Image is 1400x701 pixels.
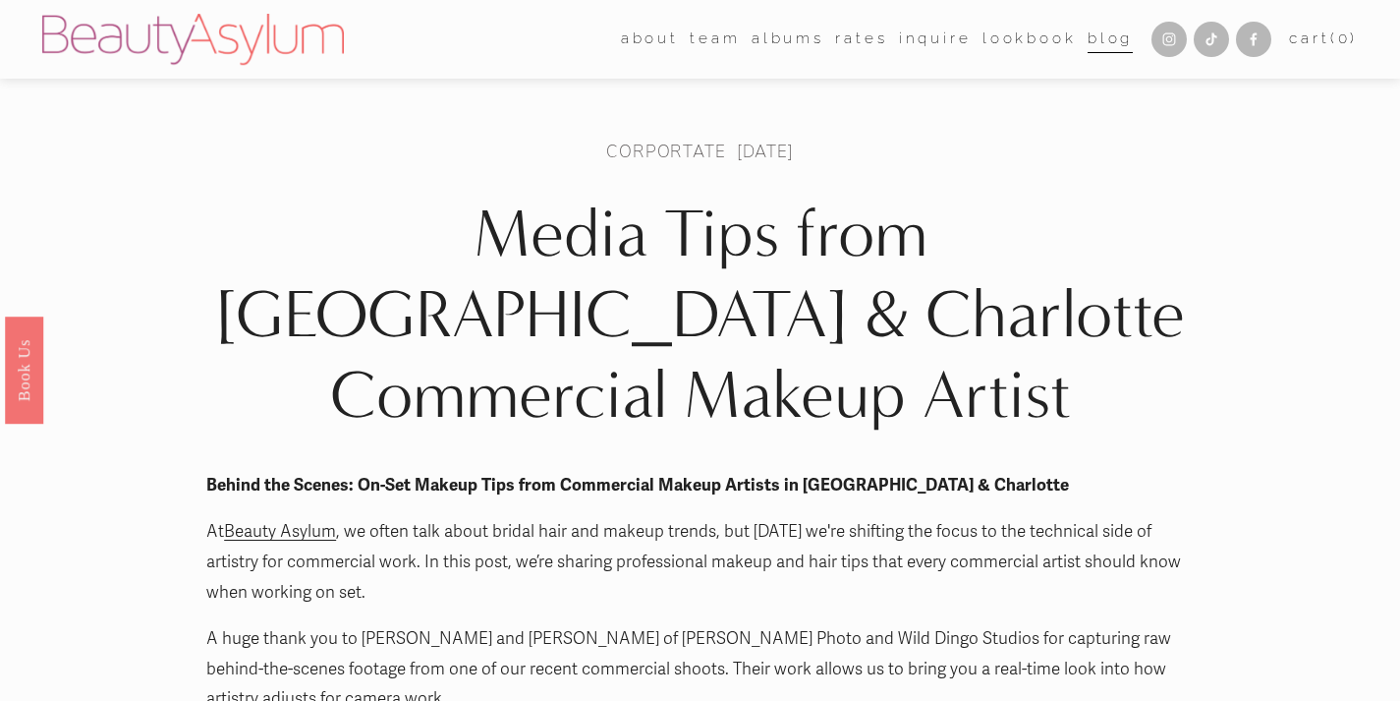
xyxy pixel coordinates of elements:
[1236,22,1271,57] a: Facebook
[206,517,1194,608] p: At , we often talk about bridal hair and makeup trends, but [DATE] we're shifting the focus to th...
[752,25,824,55] a: albums
[690,25,740,55] a: folder dropdown
[899,25,972,55] a: Inquire
[206,475,1069,496] strong: Behind the Scenes: On-Set Makeup Tips from Commercial Makeup Artists in [GEOGRAPHIC_DATA] & Charl...
[5,316,43,423] a: Book Us
[690,26,740,53] span: team
[835,25,887,55] a: Rates
[621,25,679,55] a: folder dropdown
[1194,22,1229,57] a: TikTok
[206,195,1194,437] h1: Media Tips from [GEOGRAPHIC_DATA] & Charlotte Commercial Makeup Artist
[606,140,726,162] a: Corportate
[1330,29,1358,47] span: ( )
[1088,25,1133,55] a: Blog
[621,26,679,53] span: about
[737,140,794,162] span: [DATE]
[42,14,344,65] img: Beauty Asylum | Bridal Hair &amp; Makeup Charlotte &amp; Atlanta
[982,25,1077,55] a: Lookbook
[1151,22,1187,57] a: Instagram
[224,521,336,542] a: Beauty Asylum
[1289,26,1358,53] a: 0 items in cart
[1338,29,1351,47] span: 0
